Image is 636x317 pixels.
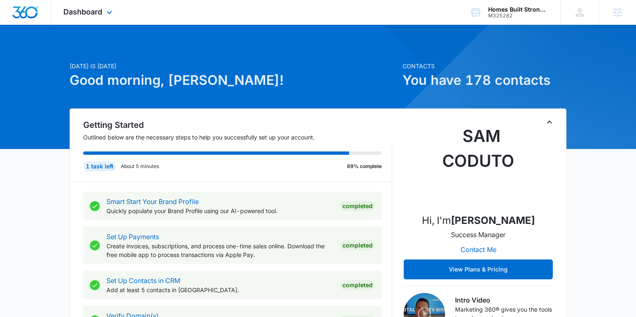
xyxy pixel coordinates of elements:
[31,49,74,54] div: Domain Overview
[106,276,180,285] a: Set Up Contacts in CRM
[402,62,566,70] p: Contacts
[340,240,375,250] div: Completed
[13,13,20,20] img: logo_orange.svg
[488,13,549,19] div: account id
[106,286,333,294] p: Add at least 5 contacts in [GEOGRAPHIC_DATA].
[63,7,102,16] span: Dashboard
[121,163,159,170] p: About 5 minutes
[70,70,397,90] h1: Good morning, [PERSON_NAME]!
[451,214,535,226] strong: [PERSON_NAME]
[452,240,505,259] button: Contact Me
[83,133,392,142] p: Outlined below are the necessary steps to help you successfully set up your account.
[347,163,382,170] p: 89% complete
[437,124,520,207] img: Sam Coduto
[544,117,554,127] button: Toggle Collapse
[92,49,140,54] div: Keywords by Traffic
[106,233,159,241] a: Set Up Payments
[82,48,89,55] img: tab_keywords_by_traffic_grey.svg
[13,22,20,28] img: website_grey.svg
[488,6,549,13] div: account name
[422,213,535,228] p: Hi, I'm
[83,161,116,171] div: 1 task left
[455,295,553,305] h3: Intro Video
[23,13,41,20] div: v 4.0.25
[83,119,392,131] h2: Getting Started
[22,48,29,55] img: tab_domain_overview_orange.svg
[451,230,506,240] p: Success Manager
[106,207,333,215] p: Quickly populate your Brand Profile using our AI-powered tool.
[22,22,91,28] div: Domain: [DOMAIN_NAME]
[106,197,199,206] a: Smart Start Your Brand Profile
[402,70,566,90] h1: You have 178 contacts
[340,280,375,290] div: Completed
[106,242,333,259] p: Create invoices, subscriptions, and process one-time sales online. Download the free mobile app t...
[340,201,375,211] div: Completed
[404,259,553,279] button: View Plans & Pricing
[70,62,397,70] p: [DATE] is [DATE]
